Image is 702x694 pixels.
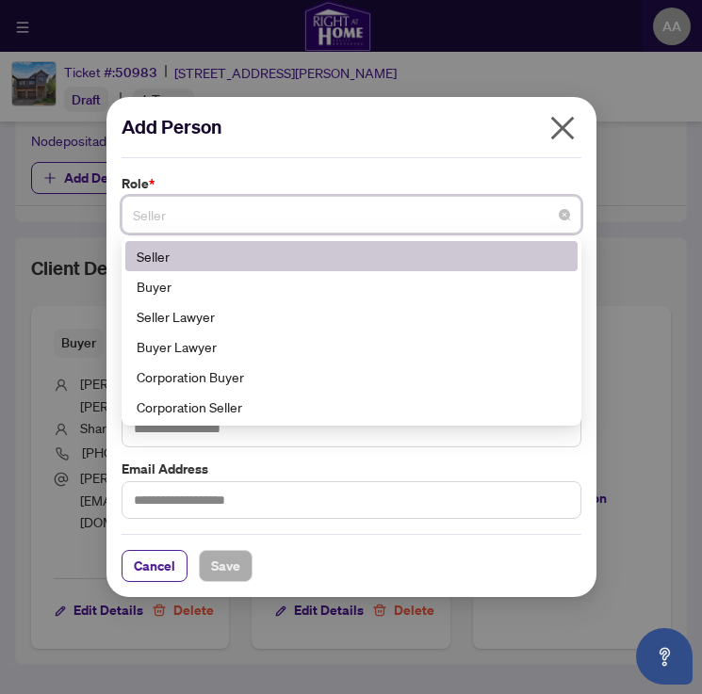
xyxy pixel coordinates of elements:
[547,113,578,143] span: close
[125,241,578,271] div: Seller
[137,336,566,357] div: Buyer Lawyer
[133,197,570,233] span: Seller
[122,173,581,194] label: Role
[125,362,578,392] div: Corporation Buyer
[137,306,566,327] div: Seller Lawyer
[122,550,188,582] button: Cancel
[125,392,578,422] div: Corporation Seller
[137,246,566,266] div: Seller
[122,112,581,142] h2: Add Person
[137,366,566,387] div: Corporation Buyer
[559,209,570,220] span: close-circle
[122,459,581,479] label: Email Address
[125,271,578,301] div: Buyer
[125,301,578,331] div: Seller Lawyer
[636,628,693,685] button: Open asap
[134,551,175,581] span: Cancel
[199,550,253,582] button: Save
[125,331,578,362] div: Buyer Lawyer
[137,276,566,297] div: Buyer
[137,396,566,417] div: Corporation Seller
